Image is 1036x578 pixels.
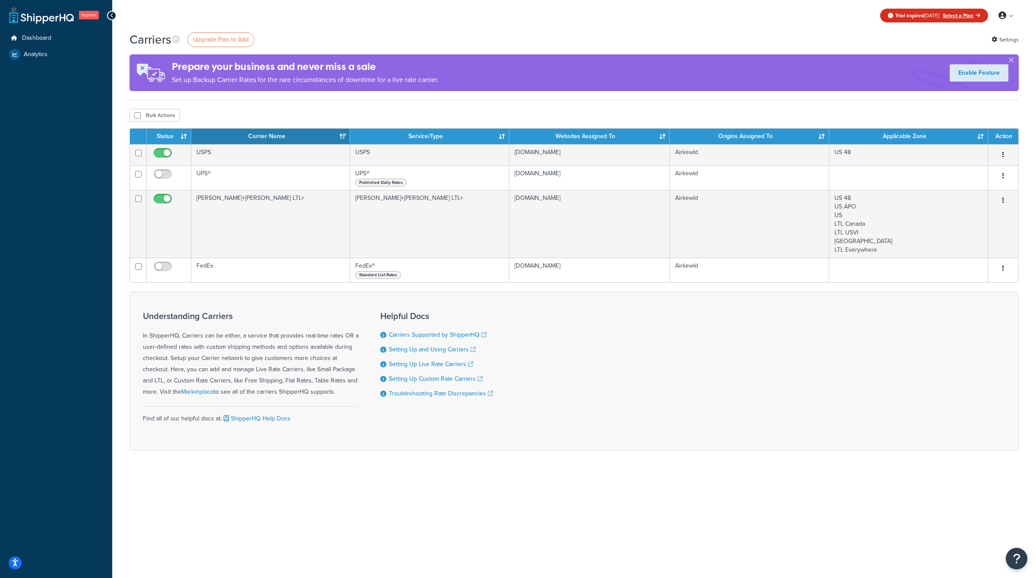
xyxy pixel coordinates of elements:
th: Origins Assigned To: activate to sort column ascending [670,129,829,144]
td: USPS [191,144,350,165]
span: Upgrade Plan to Add [193,35,249,44]
a: ShipperHQ Home [9,6,74,24]
th: Websites Assigned To: activate to sort column ascending [509,129,670,144]
a: Setting Up Custom Rate Carriers [389,374,483,383]
th: Service/Type: activate to sort column ascending [350,129,509,144]
span: Analytics [24,51,47,58]
th: Carrier Name: activate to sort column ascending [191,129,350,144]
td: Airkewld [670,258,829,282]
strong: Trial expired [895,12,924,19]
a: Enable Feature [950,64,1008,82]
a: Dashboard [6,30,106,46]
span: Published Daily Rates [355,179,407,186]
td: USPS [350,144,509,165]
a: ShipperHQ Help Docs [222,414,291,423]
span: Expired! [79,11,99,19]
td: FedEx [191,258,350,282]
a: Troubleshooting Rate Discrepancies [389,389,493,398]
td: UPS® [191,165,350,190]
span: Standard List Rates [355,271,401,279]
h3: Helpful Docs [380,311,493,321]
td: [DOMAIN_NAME] [509,165,670,190]
a: Setting Up Live Rate Carriers [389,360,473,369]
a: Carriers Supported by ShipperHQ [389,330,486,339]
button: Open Resource Center [1006,548,1027,569]
img: ad-rules-rateshop-fe6ec290ccb7230408bd80ed9643f0289d75e0ffd9eb532fc0e269fcd187b520.png [129,54,172,91]
td: [DOMAIN_NAME] [509,190,670,258]
td: [PERSON_NAME]+[PERSON_NAME] LTL+ [191,190,350,258]
a: Upgrade Plan to Add [187,32,254,47]
span: Dashboard [22,35,51,42]
td: Airkewld [670,165,829,190]
td: [DOMAIN_NAME] [509,144,670,165]
th: Applicable Zone: activate to sort column ascending [829,129,988,144]
h1: Carriers [129,31,171,48]
p: Set up Backup Carrier Rates for the rare circumstances of downtime for a live rate carrier. [172,74,439,86]
a: Marketplace [181,387,214,396]
a: Setting Up and Using Carriers [389,345,476,354]
div: Find all of our helpful docs at: [143,406,359,424]
button: Bulk Actions [129,109,180,122]
th: Status: activate to sort column ascending [147,129,191,144]
a: Select a Plan [943,12,980,19]
th: Action [988,129,1018,144]
td: Airkewld [670,144,829,165]
a: Analytics [6,47,106,62]
td: [DOMAIN_NAME] [509,258,670,282]
td: UPS® [350,165,509,190]
a: Settings [992,34,1019,46]
div: In ShipperHQ, Carriers can be either, a service that provides real-time rates OR a user-defined r... [143,311,359,398]
span: [DATE] [895,12,939,19]
h3: Understanding Carriers [143,311,359,321]
td: [PERSON_NAME]+[PERSON_NAME] LTL+ [350,190,509,258]
h4: Prepare your business and never miss a sale [172,60,439,74]
td: US 48 US APO US LTL Canada LTL USVI [GEOGRAPHIC_DATA] LTL Everywhere [829,190,988,258]
td: US 48 [829,144,988,165]
td: FedEx® [350,258,509,282]
td: Airkewld [670,190,829,258]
